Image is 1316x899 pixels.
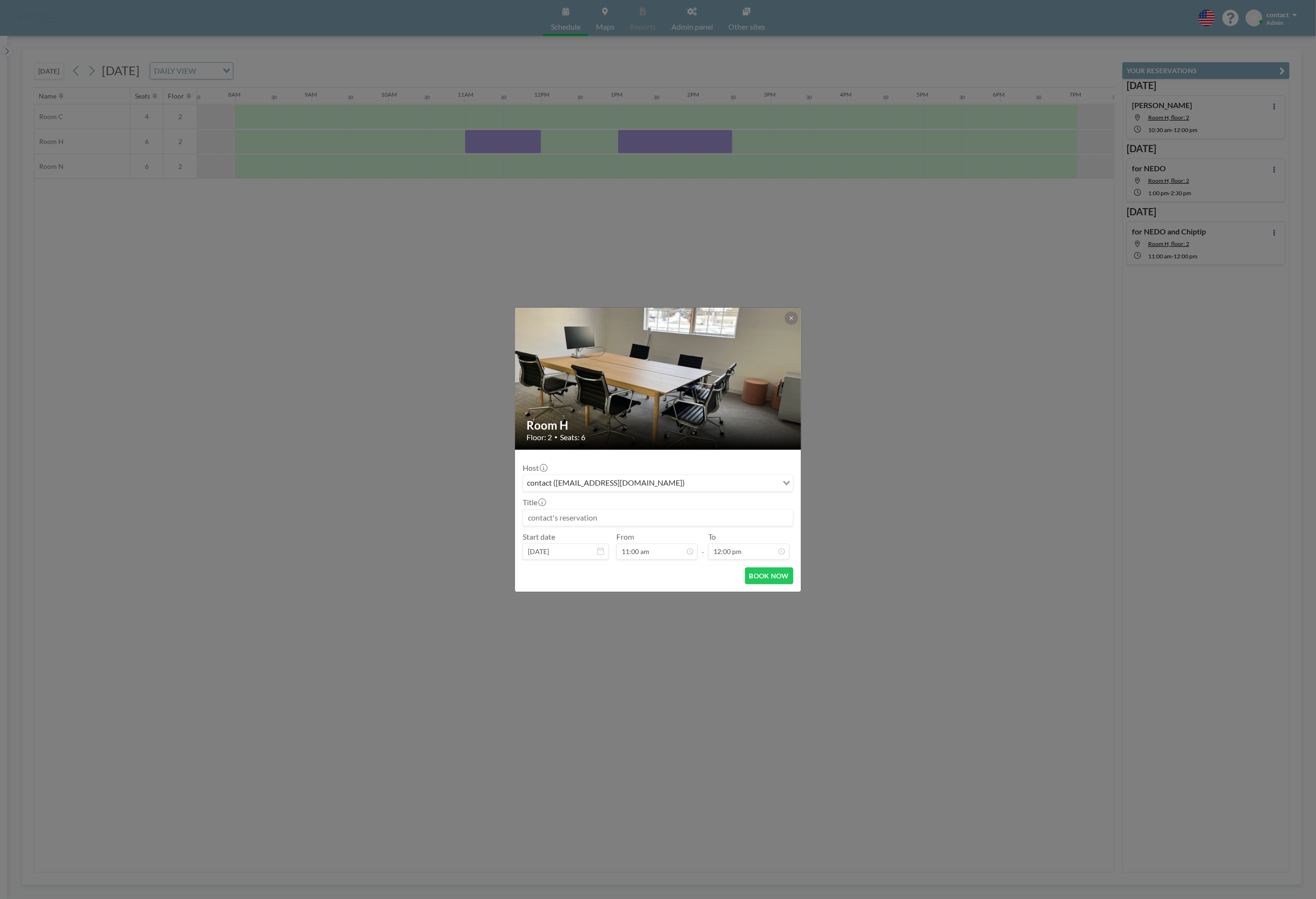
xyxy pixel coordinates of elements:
[526,418,790,433] h2: Room H
[554,433,558,441] span: •
[708,532,716,542] label: To
[515,271,802,486] img: 537.JPG
[523,463,547,473] label: Host
[616,532,634,542] label: From
[525,477,687,489] span: contact ([EMAIL_ADDRESS][DOMAIN_NAME])
[688,477,777,489] input: Search for option
[523,532,555,542] label: Start date
[523,498,545,507] label: Title
[702,535,704,556] span: -
[560,433,585,442] span: Seats: 6
[523,510,793,526] input: contact's reservation
[523,475,793,491] div: Search for option
[745,567,793,584] button: BOOK NOW
[526,433,552,442] span: Floor: 2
